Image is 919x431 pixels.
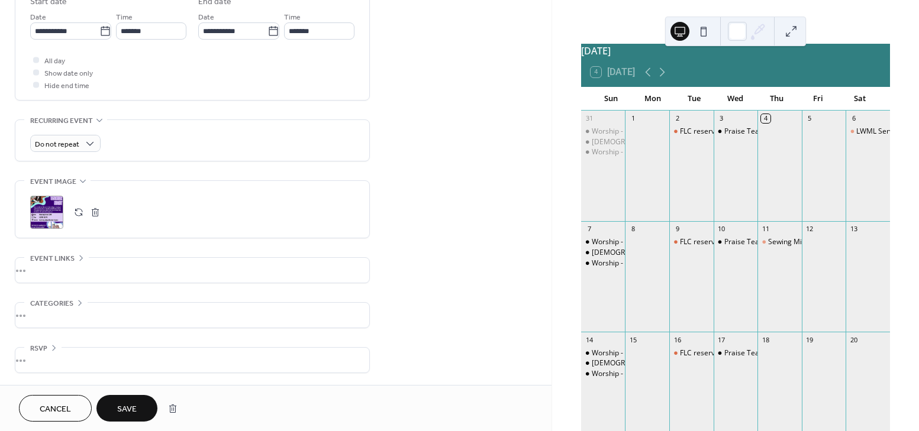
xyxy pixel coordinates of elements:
[849,114,858,123] div: 6
[798,87,839,111] div: Fri
[761,225,770,234] div: 11
[756,87,798,111] div: Thu
[805,225,814,234] div: 12
[96,395,157,422] button: Save
[839,87,881,111] div: Sat
[673,114,682,123] div: 2
[724,127,783,137] div: Praise Team - FLC
[30,115,93,127] span: Recurring event
[30,297,73,310] span: Categories
[44,80,89,92] span: Hide end time
[717,114,726,123] div: 3
[592,127,648,137] div: Worship - Chapel
[805,114,814,123] div: 5
[592,137,690,147] div: [DEMOGRAPHIC_DATA] Study
[30,342,47,355] span: RSVP
[724,237,783,247] div: Praise Team - FLC
[805,335,814,344] div: 19
[669,348,714,358] div: FLC reserved
[585,114,594,123] div: 31
[717,225,726,234] div: 10
[581,147,625,157] div: Worship - FLC
[632,87,673,111] div: Mon
[117,403,137,416] span: Save
[714,237,758,247] div: Praise Team - FLC
[592,258,637,268] div: Worship - FLC
[717,335,726,344] div: 17
[585,335,594,344] div: 14
[30,252,75,265] span: Event links
[592,237,648,247] div: Worship - Chapel
[680,127,723,137] div: FLC reserved
[581,248,625,258] div: Bible Study
[592,369,637,379] div: Worship - FLC
[581,358,625,368] div: Bible Study
[669,127,714,137] div: FLC reserved
[628,335,637,344] div: 15
[44,67,93,80] span: Show date only
[198,11,214,24] span: Date
[35,138,79,151] span: Do not repeat
[846,127,890,137] div: LWML Servant Event - SMC
[581,369,625,379] div: Worship - FLC
[15,258,369,283] div: •••
[116,11,133,24] span: Time
[30,176,76,188] span: Event image
[592,147,637,157] div: Worship - FLC
[30,11,46,24] span: Date
[581,44,890,58] div: [DATE]
[669,237,714,247] div: FLC reserved
[757,237,802,247] div: Sewing Ministry - SMC
[15,303,369,328] div: •••
[581,127,625,137] div: Worship - Chapel
[30,196,63,229] div: ;
[40,403,71,416] span: Cancel
[761,114,770,123] div: 4
[849,335,858,344] div: 20
[592,358,690,368] div: [DEMOGRAPHIC_DATA] Study
[761,335,770,344] div: 18
[680,237,723,247] div: FLC reserved
[581,237,625,247] div: Worship - Chapel
[585,225,594,234] div: 7
[44,55,65,67] span: All day
[724,348,783,358] div: Praise Team - FLC
[673,335,682,344] div: 16
[768,237,841,247] div: Sewing Ministry - SMC
[680,348,723,358] div: FLC reserved
[581,137,625,147] div: Bible Study
[284,11,301,24] span: Time
[592,248,690,258] div: [DEMOGRAPHIC_DATA] Study
[715,87,756,111] div: Wed
[628,114,637,123] div: 1
[15,348,369,372] div: •••
[591,87,632,111] div: Sun
[673,87,715,111] div: Tue
[714,348,758,358] div: Praise Team - FLC
[19,395,92,422] button: Cancel
[592,348,648,358] div: Worship - Chapel
[581,258,625,268] div: Worship - FLC
[673,225,682,234] div: 9
[581,348,625,358] div: Worship - Chapel
[714,127,758,137] div: Praise Team - FLC
[628,225,637,234] div: 8
[849,225,858,234] div: 13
